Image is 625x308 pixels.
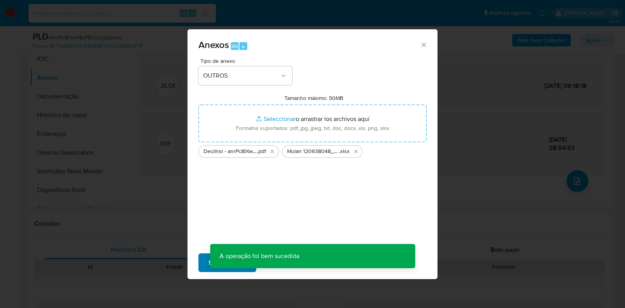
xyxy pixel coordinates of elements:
button: Subir arquivo [198,253,256,272]
span: Mulan 120638048_2025_10_13_14_35_03 [287,148,339,155]
button: Cerrar [420,41,427,48]
span: Anexos [198,38,229,52]
span: Alt [232,43,238,50]
span: OUTROS [203,72,280,80]
button: Eliminar Mulan 120638048_2025_10_13_14_35_03.xlsx [351,147,361,156]
span: .xlsx [339,148,350,155]
span: Subir arquivo [209,254,246,271]
span: .pdf [257,148,266,155]
ul: Archivos seleccionados [198,142,427,158]
span: a [242,43,245,50]
p: A operação foi bem sucedida [210,244,309,268]
label: Tamanho máximo: 50MB [284,94,343,101]
button: Eliminar Declínio - anrPc8lXwP8iiPEKUUgSaKww - CPF 00026716704 - MONICA SALINA LIMA.pdf [268,147,277,156]
span: Tipo de anexo [200,58,294,64]
button: OUTROS [198,66,292,85]
span: Declínio - anrPc8lXwP8iiPEKUUgSaKww - CPF 00026716704 - [PERSON_NAME] [204,148,257,155]
span: Cancelar [270,254,295,271]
